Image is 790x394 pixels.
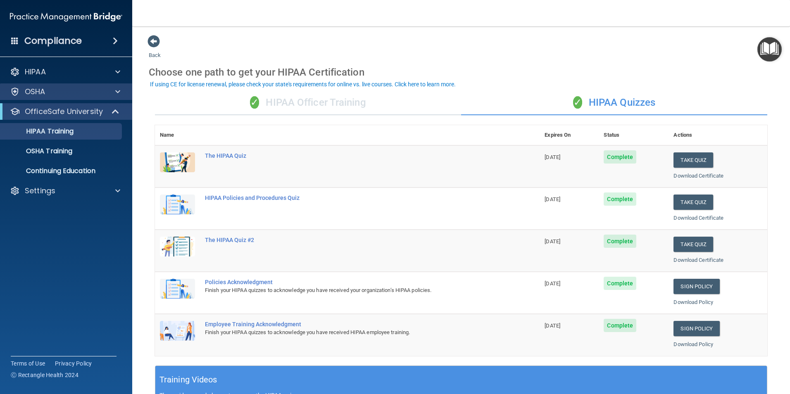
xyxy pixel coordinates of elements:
[545,154,560,160] span: [DATE]
[757,37,782,62] button: Open Resource Center
[545,280,560,287] span: [DATE]
[673,299,713,305] a: Download Policy
[604,235,636,248] span: Complete
[604,150,636,164] span: Complete
[25,186,55,196] p: Settings
[540,125,599,145] th: Expires On
[5,127,74,135] p: HIPAA Training
[673,237,713,252] button: Take Quiz
[599,125,669,145] th: Status
[55,359,92,368] a: Privacy Policy
[250,96,259,109] span: ✓
[669,125,767,145] th: Actions
[461,90,767,115] div: HIPAA Quizzes
[159,373,217,387] h5: Training Videos
[10,67,120,77] a: HIPAA
[5,147,72,155] p: OSHA Training
[205,195,498,201] div: HIPAA Policies and Procedures Quiz
[673,215,723,221] a: Download Certificate
[604,319,636,332] span: Complete
[155,125,200,145] th: Name
[24,35,82,47] h4: Compliance
[673,341,713,347] a: Download Policy
[205,321,498,328] div: Employee Training Acknowledgment
[205,152,498,159] div: The HIPAA Quiz
[150,81,456,87] div: If using CE for license renewal, please check your state's requirements for online vs. live cours...
[205,279,498,285] div: Policies Acknowledgment
[10,9,122,25] img: PMB logo
[10,87,120,97] a: OSHA
[11,359,45,368] a: Terms of Use
[673,321,719,336] a: Sign Policy
[673,152,713,168] button: Take Quiz
[545,196,560,202] span: [DATE]
[573,96,582,109] span: ✓
[25,107,103,116] p: OfficeSafe University
[604,192,636,206] span: Complete
[155,90,461,115] div: HIPAA Officer Training
[205,285,498,295] div: Finish your HIPAA quizzes to acknowledge you have received your organization’s HIPAA policies.
[11,371,79,379] span: Ⓒ Rectangle Health 2024
[5,167,118,175] p: Continuing Education
[545,238,560,244] span: [DATE]
[673,257,723,263] a: Download Certificate
[10,107,120,116] a: OfficeSafe University
[545,323,560,329] span: [DATE]
[25,87,45,97] p: OSHA
[25,67,46,77] p: HIPAA
[149,42,161,58] a: Back
[673,279,719,294] a: Sign Policy
[604,277,636,290] span: Complete
[10,186,120,196] a: Settings
[149,80,457,88] button: If using CE for license renewal, please check your state's requirements for online vs. live cours...
[205,237,498,243] div: The HIPAA Quiz #2
[149,60,773,84] div: Choose one path to get your HIPAA Certification
[673,195,713,210] button: Take Quiz
[673,173,723,179] a: Download Certificate
[205,328,498,337] div: Finish your HIPAA quizzes to acknowledge you have received HIPAA employee training.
